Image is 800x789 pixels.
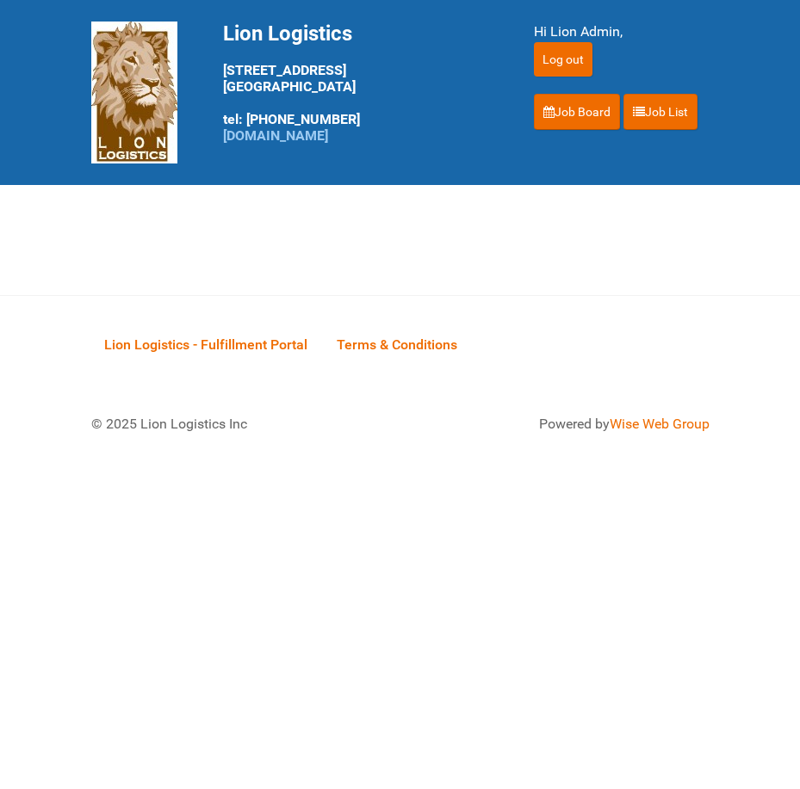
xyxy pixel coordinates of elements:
[534,94,620,130] a: Job Board
[534,42,592,77] input: Log out
[91,22,177,163] img: Lion Logistics
[223,22,491,144] div: [STREET_ADDRESS] [GEOGRAPHIC_DATA] tel: [PHONE_NUMBER]
[91,83,177,100] a: Lion Logistics
[223,22,352,46] span: Lion Logistics
[623,94,698,130] a: Job List
[324,317,470,371] a: Terms & Conditions
[91,317,320,371] a: Lion Logistics - Fulfillment Portal
[534,22,709,42] div: Hi Lion Admin,
[104,336,307,353] span: Lion Logistics - Fulfillment Portal
[422,414,710,435] div: Powered by
[610,416,710,432] a: Wise Web Group
[223,127,328,144] a: [DOMAIN_NAME]
[78,401,392,447] div: © 2025 Lion Logistics Inc
[337,336,457,353] span: Terms & Conditions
